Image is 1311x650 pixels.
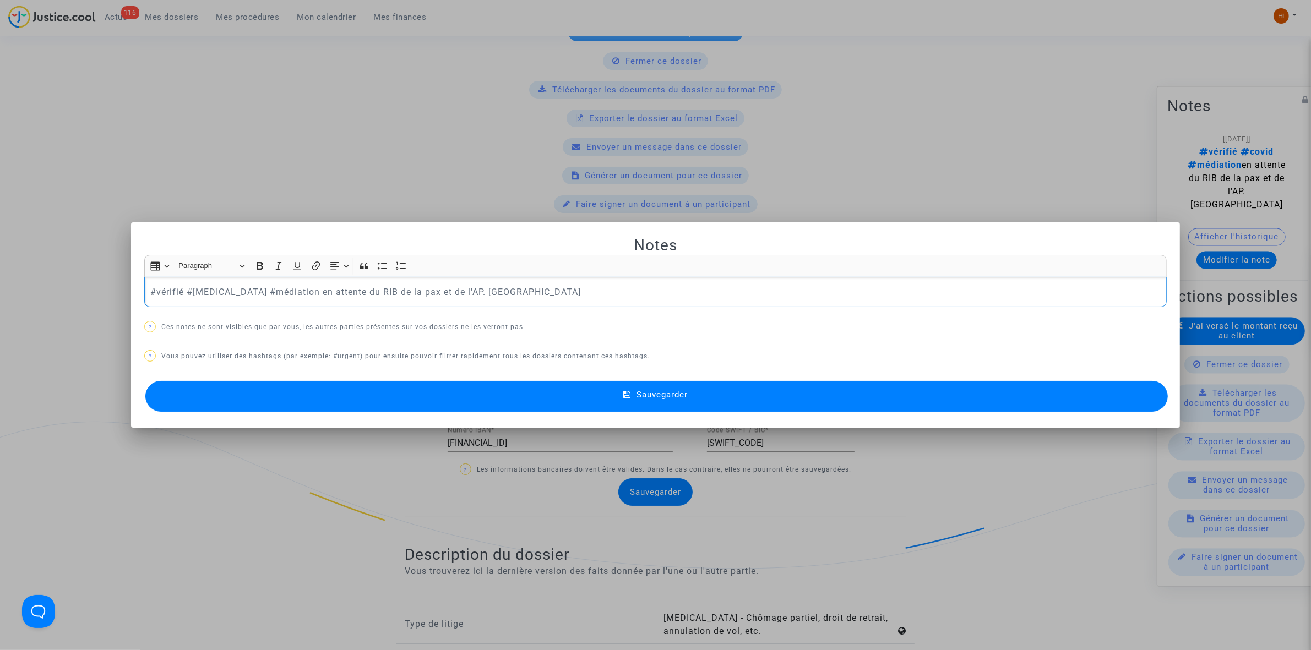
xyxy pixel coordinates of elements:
span: ? [149,324,152,330]
h2: Notes [144,236,1167,255]
button: Sauvegarder [145,381,1168,412]
button: Paragraph [174,258,250,275]
div: Editor toolbar [144,255,1167,276]
span: ? [149,353,152,359]
span: Paragraph [178,259,236,272]
span: Sauvegarder [637,390,688,400]
p: Ces notes ne sont visibles que par vous, les autres parties présentes sur vos dossiers ne les ver... [144,320,1167,334]
p: Vous pouvez utiliser des hashtags (par exemple: #urgent) pour ensuite pouvoir filtrer rapidement ... [144,349,1167,363]
div: Rich Text Editor, main [144,277,1167,308]
p: #vérifié #[MEDICAL_DATA] #médiation en attente du RIB de la pax et de l'AP. [GEOGRAPHIC_DATA] [150,285,1161,299]
iframe: Help Scout Beacon - Open [22,595,55,628]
